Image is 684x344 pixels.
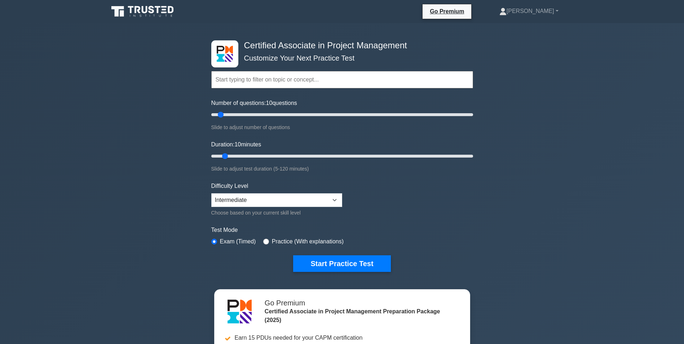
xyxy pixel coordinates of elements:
[211,164,473,173] div: Slide to adjust test duration (5-120 minutes)
[211,182,248,190] label: Difficulty Level
[220,237,256,246] label: Exam (Timed)
[234,141,241,147] span: 10
[272,237,344,246] label: Practice (With explanations)
[266,100,273,106] span: 10
[211,208,342,217] div: Choose based on your current skill level
[425,7,468,16] a: Go Premium
[293,255,390,272] button: Start Practice Test
[211,226,473,234] label: Test Mode
[211,123,473,132] div: Slide to adjust number of questions
[211,99,297,107] label: Number of questions: questions
[482,4,576,18] a: [PERSON_NAME]
[241,40,438,51] h4: Certified Associate in Project Management
[211,140,261,149] label: Duration: minutes
[211,71,473,88] input: Start typing to filter on topic or concept...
